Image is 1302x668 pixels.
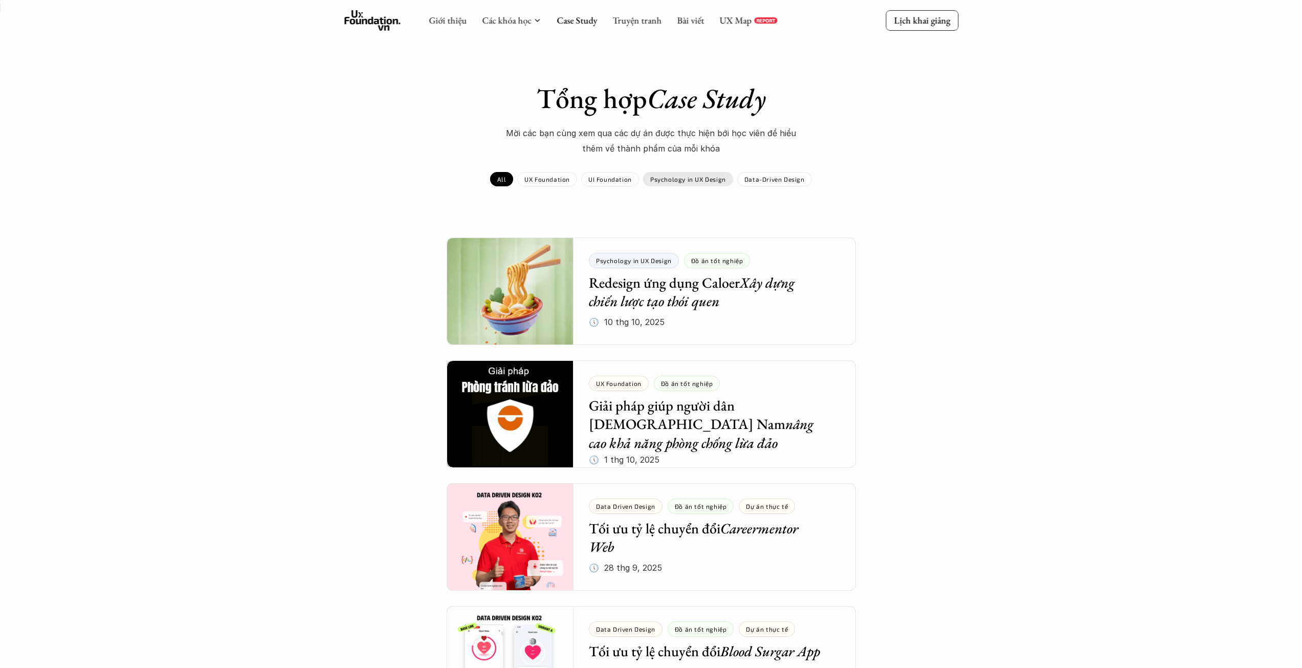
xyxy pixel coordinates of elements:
p: Psychology in UX Design [650,176,726,183]
a: Bài viết [677,14,704,26]
p: REPORT [756,17,775,24]
a: Các khóa học [482,14,531,26]
a: UX Foundation [517,172,577,186]
a: Psychology in UX DesignĐồ án tốt nghiệpRedesign ứng dụng CaloerXây dựng chiến lược tạo thói quen🕔... [447,238,856,345]
p: Data-Driven Design [744,176,805,183]
a: REPORT [754,17,777,24]
a: UX Map [719,14,752,26]
a: UI Foundation [581,172,639,186]
p: Mời các bạn cùng xem qua các dự án được thực hiện bới học viên để hiểu thêm về thành phẩm của mỗi... [498,125,805,157]
p: All [497,176,506,183]
p: UI Foundation [588,176,632,183]
a: Data Driven DesignĐồ án tốt nghiệpDự án thực tếTối ưu tỷ lệ chuyển đổiCareermentor Web🕔 28 thg 9,... [447,483,856,591]
a: Data-Driven Design [737,172,812,186]
p: Lịch khai giảng [894,14,950,26]
a: Lịch khai giảng [886,10,958,30]
a: Truyện tranh [612,14,661,26]
em: Case Study [647,80,766,116]
p: UX Foundation [524,176,570,183]
h1: Tổng hợp [472,82,830,115]
a: Giới thiệu [429,14,467,26]
a: Psychology in UX Design [643,172,733,186]
a: UX FoundationĐồ án tốt nghiệpGiải pháp giúp người dân [DEMOGRAPHIC_DATA] Namnâng cao khả năng phò... [447,360,856,468]
a: Case Study [557,14,597,26]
